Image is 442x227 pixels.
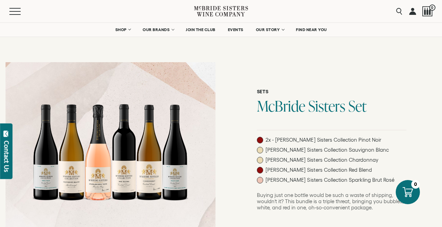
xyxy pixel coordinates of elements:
span: EVENTS [228,27,243,32]
a: OUR STORY [251,23,288,37]
span: [PERSON_NAME] Sisters Collection Red Blend [266,167,372,173]
span: [PERSON_NAME] Sisters Collection Chardonnay [266,157,378,163]
a: SHOP [110,23,135,37]
a: JOIN THE CLUB [181,23,220,37]
a: EVENTS [223,23,248,37]
span: SHOP [115,27,127,32]
span: JOIN THE CLUB [186,27,215,32]
p: Buying just one bottle would be such a waste of shipping, wouldn’t it? This bundle is a triple th... [257,192,406,211]
div: Contact Us [3,141,10,172]
span: 2x - [PERSON_NAME] Sisters Collection Pinot Noir [266,137,381,143]
span: OUR STORY [256,27,280,32]
a: OUR BRANDS [138,23,178,37]
span: [PERSON_NAME] Sisters Collection Sparkling Brut Rosé [266,177,394,183]
span: 0 [429,4,435,11]
a: FIND NEAR YOU [291,23,331,37]
span: [PERSON_NAME] Sisters Collection Sauvignon Blanc [266,147,389,153]
span: OUR BRANDS [143,27,170,32]
h1: McBride Sisters Set [257,99,406,113]
h6: Sets [257,89,406,95]
span: FIND NEAR YOU [296,27,327,32]
button: Mobile Menu Trigger [9,8,34,15]
div: 0 [411,180,420,189]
